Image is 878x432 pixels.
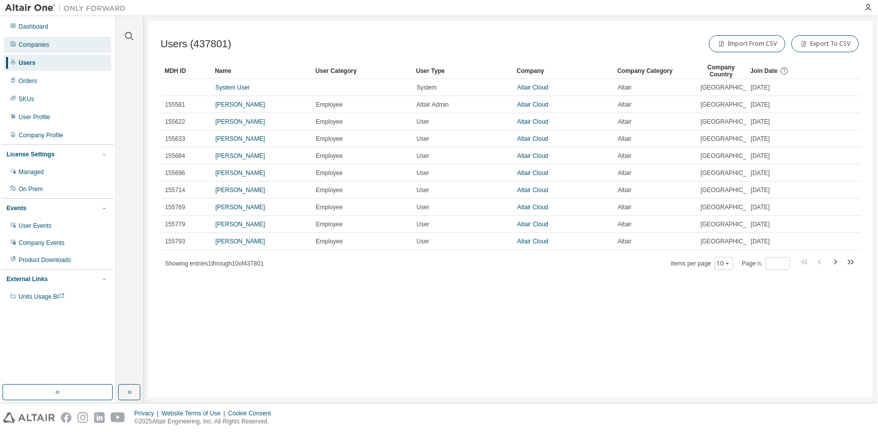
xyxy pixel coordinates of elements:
[316,118,343,126] span: Employee
[316,101,343,109] span: Employee
[751,220,770,228] span: [DATE]
[19,168,44,176] div: Managed
[215,204,265,211] a: [PERSON_NAME]
[315,63,408,79] div: User Category
[517,63,609,79] div: Company
[165,152,185,160] span: 155684
[161,38,231,50] span: Users (437801)
[701,135,764,143] span: [GEOGRAPHIC_DATA]
[517,221,548,228] a: Altair Cloud
[19,239,64,247] div: Company Events
[111,412,125,423] img: youtube.svg
[780,66,789,75] svg: Date when the user was first added or directly signed up. If the user was deleted and later re-ad...
[417,203,429,211] span: User
[417,118,429,126] span: User
[717,260,731,268] button: 10
[165,260,264,267] span: Showing entries 1 through 10 of 437801
[618,101,631,109] span: Altair
[165,237,185,245] span: 155793
[19,59,35,67] div: Users
[215,135,265,142] a: [PERSON_NAME]
[701,152,764,160] span: [GEOGRAPHIC_DATA]
[3,412,55,423] img: altair_logo.svg
[417,83,437,92] span: System
[215,84,250,91] a: System User
[165,135,185,143] span: 155633
[215,152,265,159] a: [PERSON_NAME]
[417,135,429,143] span: User
[701,186,764,194] span: [GEOGRAPHIC_DATA]
[7,204,26,212] div: Events
[751,237,770,245] span: [DATE]
[94,412,105,423] img: linkedin.svg
[701,118,764,126] span: [GEOGRAPHIC_DATA]
[618,220,631,228] span: Altair
[215,221,265,228] a: [PERSON_NAME]
[19,77,37,85] div: Orders
[417,186,429,194] span: User
[701,220,764,228] span: [GEOGRAPHIC_DATA]
[751,186,770,194] span: [DATE]
[7,150,54,158] div: License Settings
[709,35,785,52] button: Import From CSV
[751,118,770,126] span: [DATE]
[316,220,343,228] span: Employee
[751,169,770,177] span: [DATE]
[417,169,429,177] span: User
[77,412,88,423] img: instagram.svg
[61,412,71,423] img: facebook.svg
[517,187,548,194] a: Altair Cloud
[618,186,631,194] span: Altair
[701,237,764,245] span: [GEOGRAPHIC_DATA]
[751,152,770,160] span: [DATE]
[19,131,63,139] div: Company Profile
[165,118,185,126] span: 155622
[19,256,71,264] div: Product Downloads
[215,187,265,194] a: [PERSON_NAME]
[215,101,265,108] a: [PERSON_NAME]
[19,23,48,31] div: Dashboard
[228,409,277,417] div: Cookie Consent
[618,152,631,160] span: Altair
[316,237,343,245] span: Employee
[165,63,207,79] div: MDH ID
[215,169,265,177] a: [PERSON_NAME]
[517,118,548,125] a: Altair Cloud
[19,41,49,49] div: Companies
[134,409,162,417] div: Privacy
[417,220,429,228] span: User
[417,101,449,109] span: Altair Admin
[618,237,631,245] span: Altair
[617,63,692,79] div: Company Category
[751,101,770,109] span: [DATE]
[19,293,65,300] span: Units Usage BI
[7,275,48,283] div: External Links
[134,417,277,426] p: © 2025 Altair Engineering, Inc. All Rights Reserved.
[316,203,343,211] span: Employee
[791,35,859,52] button: Export To CSV
[5,3,131,13] img: Altair One
[162,409,228,417] div: Website Terms of Use
[751,135,770,143] span: [DATE]
[215,63,307,79] div: Name
[316,152,343,160] span: Employee
[165,169,185,177] span: 155696
[618,169,631,177] span: Altair
[618,203,631,211] span: Altair
[701,101,764,109] span: [GEOGRAPHIC_DATA]
[517,84,548,91] a: Altair Cloud
[215,238,265,245] a: [PERSON_NAME]
[517,135,548,142] a: Altair Cloud
[19,95,34,103] div: SKUs
[215,118,265,125] a: [PERSON_NAME]
[19,222,51,230] div: User Events
[700,63,743,79] div: Company Country
[517,204,548,211] a: Altair Cloud
[19,113,50,121] div: User Profile
[618,118,631,126] span: Altair
[316,169,343,177] span: Employee
[618,83,631,92] span: Altair
[165,203,185,211] span: 155769
[316,135,343,143] span: Employee
[517,169,548,177] a: Altair Cloud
